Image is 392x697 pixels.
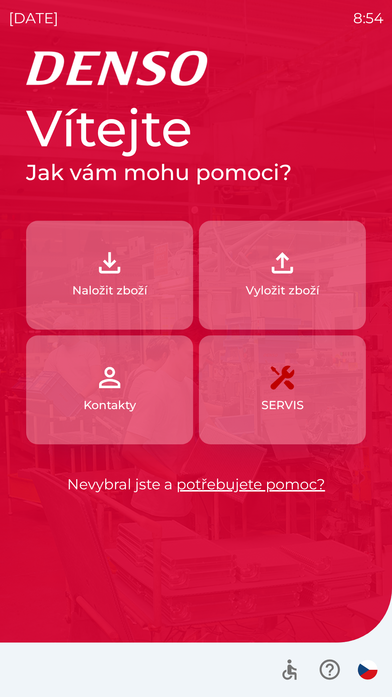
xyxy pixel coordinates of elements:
[261,396,304,414] p: SERVIS
[246,282,319,299] p: Vyložit zboží
[266,362,298,394] img: 7408382d-57dc-4d4c-ad5a-dca8f73b6e74.png
[9,7,58,29] p: [DATE]
[26,473,366,495] p: Nevybral jste a
[199,221,366,330] button: Vyložit zboží
[199,335,366,444] button: SERVIS
[26,221,193,330] button: Naložit zboží
[26,159,366,186] h2: Jak vám mohu pomoci?
[26,97,366,159] h1: Vítejte
[94,247,126,279] img: 918cc13a-b407-47b8-8082-7d4a57a89498.png
[266,247,298,279] img: 2fb22d7f-6f53-46d3-a092-ee91fce06e5d.png
[358,660,377,680] img: cs flag
[26,51,366,86] img: Logo
[353,7,383,29] p: 8:54
[83,396,136,414] p: Kontakty
[94,362,126,394] img: 072f4d46-cdf8-44b2-b931-d189da1a2739.png
[72,282,147,299] p: Naložit zboží
[176,475,325,493] a: potřebujete pomoc?
[26,335,193,444] button: Kontakty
